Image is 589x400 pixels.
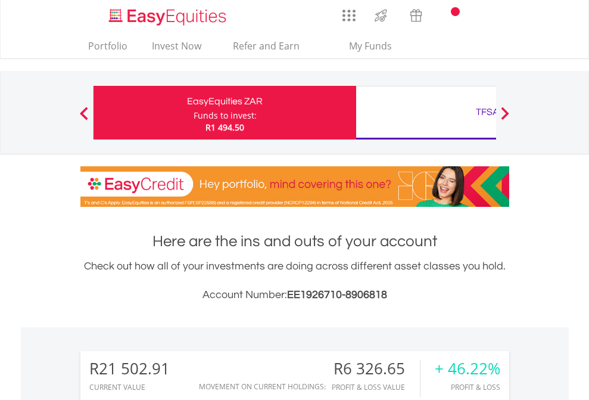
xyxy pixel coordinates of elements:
a: Vouchers [398,3,434,25]
span: EE1926710-8906818 [287,289,387,300]
img: EasyEquities_Logo.png [107,7,231,27]
button: Previous [72,113,96,125]
div: R21 502.91 [89,360,170,377]
div: Check out how all of your investments are doing across different asset classes you hold. [80,258,509,303]
a: Portfolio [83,40,132,58]
div: Profit & Loss [435,383,500,391]
div: + 46.22% [435,360,500,377]
img: vouchers-v2.svg [406,6,426,25]
div: Funds to invest: [194,110,257,122]
h1: Here are the ins and outs of your account [80,231,509,252]
div: EasyEquities ZAR [101,93,349,110]
button: Next [493,113,517,125]
img: grid-menu-icon.svg [342,9,356,22]
a: Refer and Earn [221,40,312,58]
div: Movement on Current Holdings: [199,383,326,390]
img: EasyCredit Promotion Banner [80,166,509,207]
img: thrive-v2.svg [371,6,391,25]
a: FAQ's and Support [464,3,494,27]
span: Refer and Earn [233,39,300,52]
div: Profit & Loss Value [332,383,420,391]
span: My Funds [332,38,410,54]
a: AppsGrid [335,3,363,22]
div: CURRENT VALUE [89,383,170,391]
span: R1 494.50 [205,122,244,133]
a: Invest Now [147,40,206,58]
a: Home page [104,3,231,27]
div: R6 326.65 [332,360,420,377]
a: Notifications [434,3,464,27]
a: My Profile [494,3,525,29]
h3: Account Number: [80,287,509,303]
